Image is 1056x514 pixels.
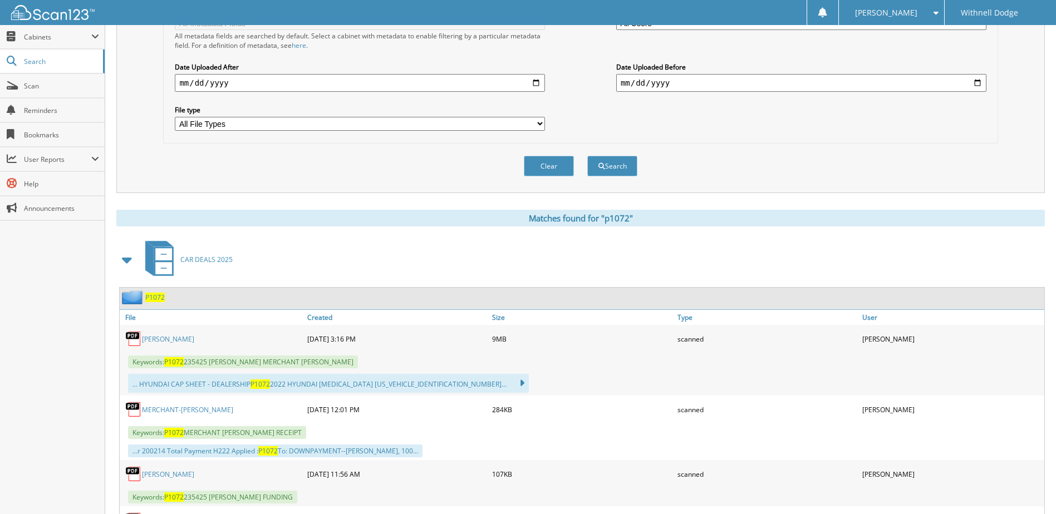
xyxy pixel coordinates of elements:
iframe: Chat Widget [1000,461,1056,514]
span: P1072 [164,357,184,367]
div: [PERSON_NAME] [859,463,1044,485]
div: scanned [675,463,859,485]
a: here [292,41,306,50]
a: [PERSON_NAME] [142,469,194,479]
span: Keywords: 235425 [PERSON_NAME] FUNDING [128,491,297,503]
a: [PERSON_NAME] [142,334,194,344]
div: ...r 200214 Total Payment H222 Applied : To: DOWNPAYMENT--[PERSON_NAME], 100... [128,444,423,457]
a: Size [489,310,674,325]
span: Cabinets [24,32,91,42]
img: PDF.png [125,330,142,347]
a: P1072 [145,293,165,302]
div: ... HYUNDAI CAP SHEET - DEALERSHIP 2022 HYUNDAI [MEDICAL_DATA] [US_VEHICLE_IDENTIFICATION_NUMBER]... [128,374,529,393]
span: Search [24,57,97,66]
span: P1072 [258,446,278,456]
div: [DATE] 12:01 PM [304,398,489,421]
label: Date Uploaded After [175,62,545,72]
div: [DATE] 3:16 PM [304,328,489,350]
label: File type [175,105,545,115]
div: All metadata fields are searched by default. Select a cabinet with metadata to enable filtering b... [175,31,545,50]
button: Clear [524,156,574,176]
img: PDF.png [125,401,142,418]
span: Keywords: MERCHANT [PERSON_NAME] RECEIPT [128,426,306,439]
span: [PERSON_NAME] [855,9,917,16]
a: MERCHANT-[PERSON_NAME] [142,405,233,414]
a: CAR DEALS 2025 [139,238,233,281]
a: Type [675,310,859,325]
span: P1072 [164,428,184,437]
a: Created [304,310,489,325]
div: Matches found for "p1072" [116,210,1045,226]
button: Search [587,156,637,176]
div: scanned [675,398,859,421]
div: [DATE] 11:56 AM [304,463,489,485]
img: PDF.png [125,466,142,482]
span: Reminders [24,106,99,115]
input: start [175,74,545,92]
span: Keywords: 235425 [PERSON_NAME] MERCHANT [PERSON_NAME] [128,355,358,368]
span: Withnell Dodge [961,9,1018,16]
span: CAR DEALS 2025 [180,255,233,264]
span: Scan [24,81,99,91]
span: P1072 [251,379,270,389]
div: 284KB [489,398,674,421]
a: File [120,310,304,325]
span: User Reports [24,155,91,164]
span: Help [24,179,99,189]
img: folder2.png [122,290,145,304]
div: [PERSON_NAME] [859,398,1044,421]
span: P1072 [164,492,184,502]
span: Bookmarks [24,130,99,140]
span: Announcements [24,204,99,213]
input: end [616,74,986,92]
div: 107KB [489,463,674,485]
div: scanned [675,328,859,350]
label: Date Uploaded Before [616,62,986,72]
a: User [859,310,1044,325]
div: 9MB [489,328,674,350]
div: [PERSON_NAME] [859,328,1044,350]
img: scan123-logo-white.svg [11,5,95,20]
